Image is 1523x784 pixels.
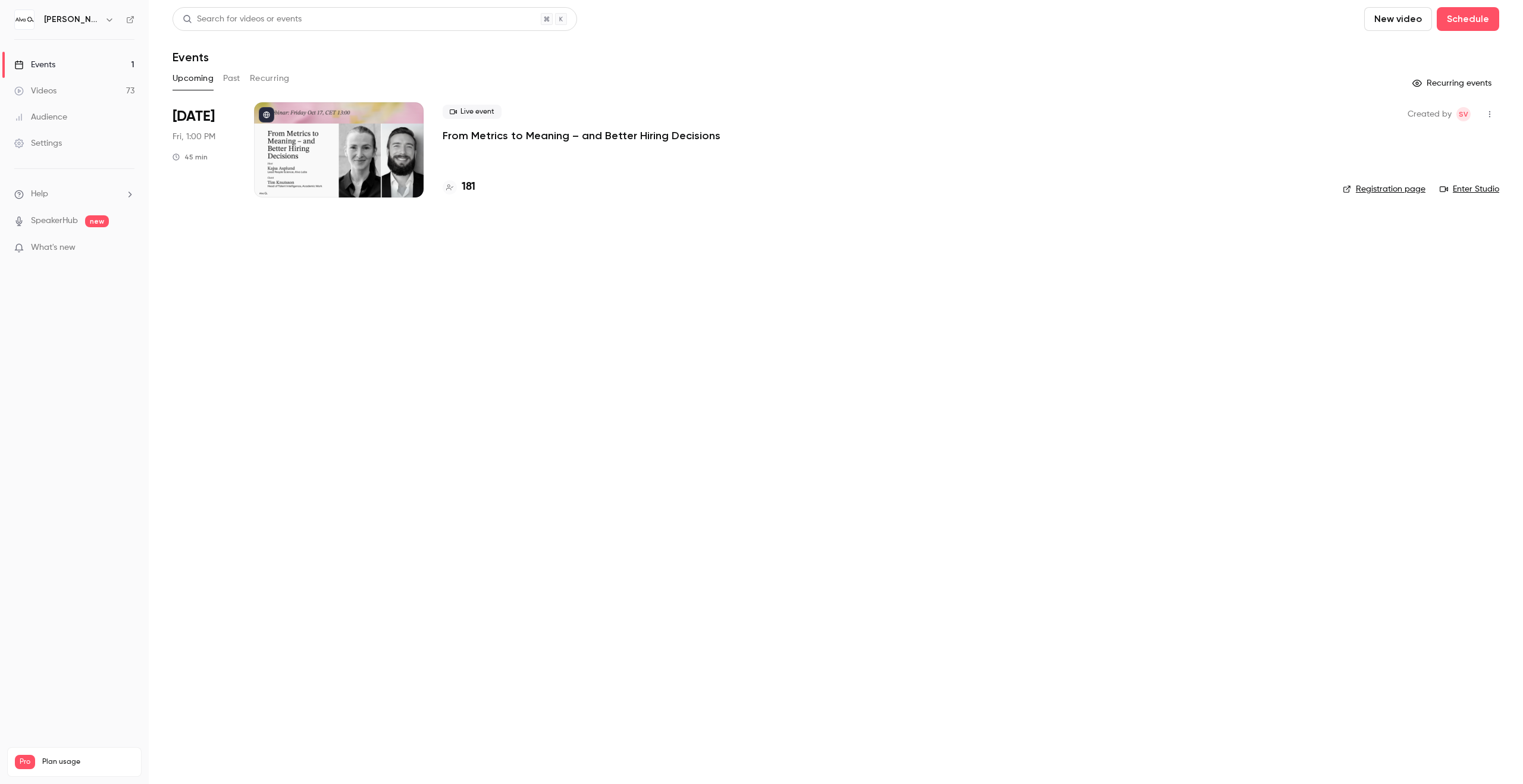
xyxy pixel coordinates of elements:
[1459,107,1468,121] span: SV
[1407,74,1499,93] button: Recurring events
[1456,107,1471,121] span: Sara Vinell
[443,179,475,195] a: 181
[173,102,235,197] div: Oct 17 Fri, 1:00 PM (Europe/Stockholm)
[31,242,76,254] span: What's new
[173,107,215,126] span: [DATE]
[1343,183,1425,195] a: Registration page
[223,69,240,88] button: Past
[1364,7,1432,31] button: New video
[14,188,134,200] li: help-dropdown-opener
[1408,107,1452,121] span: Created by
[15,10,34,29] img: Alva Labs
[14,59,55,71] div: Events
[15,755,35,769] span: Pro
[1437,7,1499,31] button: Schedule
[173,131,215,143] span: Fri, 1:00 PM
[183,13,302,26] div: Search for videos or events
[31,215,78,227] a: SpeakerHub
[443,128,720,143] a: From Metrics to Meaning – and Better Hiring Decisions
[14,85,57,97] div: Videos
[14,137,62,149] div: Settings
[443,105,502,119] span: Live event
[1440,183,1499,195] a: Enter Studio
[31,188,48,200] span: Help
[85,215,109,227] span: new
[173,152,208,162] div: 45 min
[14,111,67,123] div: Audience
[173,50,209,64] h1: Events
[462,179,475,195] h4: 181
[42,757,134,767] span: Plan usage
[250,69,290,88] button: Recurring
[44,14,100,26] h6: [PERSON_NAME] Labs
[173,69,214,88] button: Upcoming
